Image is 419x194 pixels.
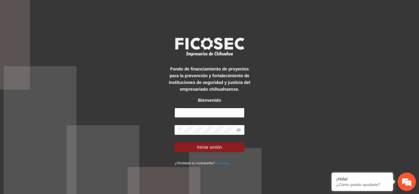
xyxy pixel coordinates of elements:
[197,144,222,150] span: Iniciar sesión
[169,67,250,92] strong: Fondo de financiamiento de proyectos para la prevención y fortalecimiento de instituciones de seg...
[175,142,244,152] button: Iniciar sesión
[198,98,221,103] strong: Bienvenido
[175,161,229,165] small: ¿Olvidaste tu contraseña?
[336,182,388,187] p: ¿Cómo puedo ayudarte?
[171,36,248,58] img: logo
[336,177,388,181] div: ¡Hola!
[215,161,230,165] a: Click aqui
[236,128,241,132] span: eye-invisible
